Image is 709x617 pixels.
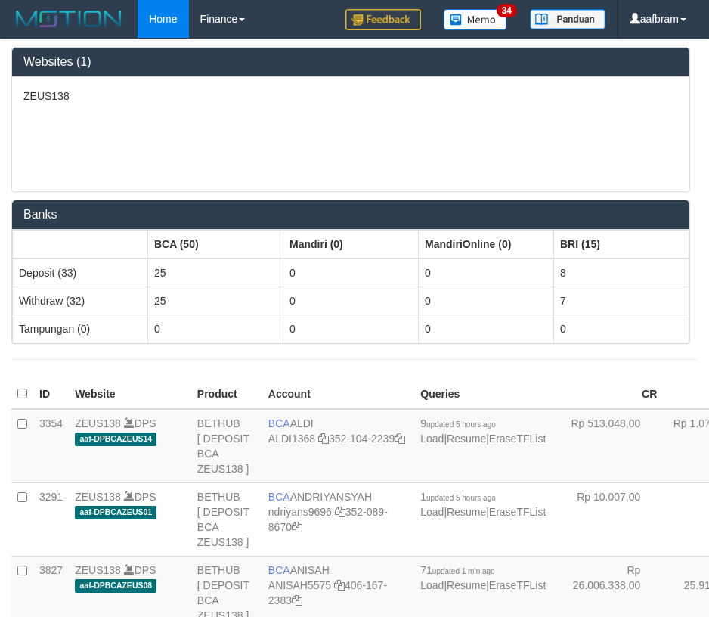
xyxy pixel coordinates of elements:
[292,594,302,606] a: Copy 4061672383 to clipboard
[283,230,419,259] th: Group: activate to sort column ascending
[426,420,496,429] span: updated 5 hours ago
[33,482,69,556] td: 3291
[420,564,546,591] span: | |
[292,521,302,533] a: Copy 3520898670 to clipboard
[426,494,496,502] span: updated 5 hours ago
[33,380,69,409] th: ID
[69,409,191,483] td: DPS
[489,579,546,591] a: EraseTFList
[69,482,191,556] td: DPS
[191,409,262,483] td: BETHUB [ DEPOSIT BCA ZEUS138 ]
[447,506,486,518] a: Resume
[23,88,678,104] p: ZEUS138
[419,230,554,259] th: Group: activate to sort column ascending
[75,491,121,503] a: ZEUS138
[318,433,329,445] a: Copy ALDI1368 to clipboard
[497,4,517,17] span: 34
[554,287,689,315] td: 7
[268,506,332,518] a: ndriyans9696
[335,506,345,518] a: Copy ndriyans9696 to clipboard
[268,491,290,503] span: BCA
[554,259,689,287] td: 8
[489,506,546,518] a: EraseTFList
[268,579,331,591] a: ANISAH5575
[268,417,290,429] span: BCA
[11,8,126,30] img: MOTION_logo.png
[419,259,554,287] td: 0
[552,380,663,409] th: CR
[420,417,496,429] span: 9
[444,9,507,30] img: Button%20Memo.svg
[395,433,405,445] a: Copy 3521042239 to clipboard
[552,409,663,483] td: Rp 513.048,00
[432,567,495,575] span: updated 1 min ago
[530,9,605,29] img: panduan.png
[283,287,419,315] td: 0
[69,380,191,409] th: Website
[334,579,345,591] a: Copy ANISAH5575 to clipboard
[75,579,156,592] span: aaf-DPBCAZEUS08
[268,433,315,445] a: ALDI1368
[420,433,444,445] a: Load
[191,482,262,556] td: BETHUB [ DEPOSIT BCA ZEUS138 ]
[283,259,419,287] td: 0
[268,564,290,576] span: BCA
[345,9,421,30] img: Feedback.jpg
[420,491,546,518] span: | |
[13,315,148,343] td: Tampungan (0)
[148,230,283,259] th: Group: activate to sort column ascending
[75,433,156,445] span: aaf-DPBCAZEUS14
[148,259,283,287] td: 25
[262,482,414,556] td: ANDRIYANSYAH 352-089-8670
[33,409,69,483] td: 3354
[420,564,494,576] span: 71
[552,482,663,556] td: Rp 10.007,00
[262,409,414,483] td: ALDI 352-104-2239
[75,564,121,576] a: ZEUS138
[13,259,148,287] td: Deposit (33)
[414,380,552,409] th: Queries
[419,315,554,343] td: 0
[554,230,689,259] th: Group: activate to sort column ascending
[148,315,283,343] td: 0
[75,417,121,429] a: ZEUS138
[23,55,678,69] h3: Websites (1)
[420,417,546,445] span: | |
[283,315,419,343] td: 0
[262,380,414,409] th: Account
[420,506,444,518] a: Load
[13,230,148,259] th: Group: activate to sort column ascending
[489,433,546,445] a: EraseTFList
[23,208,678,222] h3: Banks
[447,433,486,445] a: Resume
[554,315,689,343] td: 0
[419,287,554,315] td: 0
[191,380,262,409] th: Product
[447,579,486,591] a: Resume
[75,506,156,519] span: aaf-DPBCAZEUS01
[13,287,148,315] td: Withdraw (32)
[148,287,283,315] td: 25
[420,579,444,591] a: Load
[420,491,496,503] span: 1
